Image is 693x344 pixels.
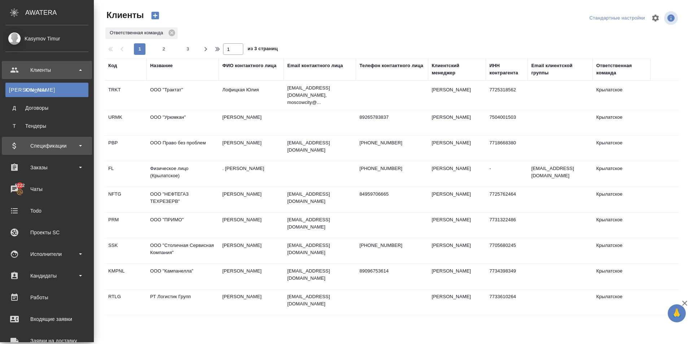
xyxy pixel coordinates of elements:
[593,315,650,340] td: Крылатское
[147,83,219,108] td: ООО "Трактат"
[219,213,284,238] td: [PERSON_NAME]
[593,136,650,161] td: Крылатское
[5,184,88,195] div: Чаты
[108,62,117,69] div: Код
[287,216,352,231] p: [EMAIL_ADDRESS][DOMAIN_NAME]
[150,62,173,69] div: Название
[2,202,92,220] a: Todo
[428,315,486,340] td: [PERSON_NAME]
[147,238,219,264] td: ООО "Столичная Сервисная Компания"
[593,110,650,135] td: Крылатское
[287,62,343,69] div: Email контактного лица
[2,223,92,241] a: Проекты SC
[486,136,528,161] td: 7718668380
[147,110,219,135] td: ООО "Урюмкан"
[428,213,486,238] td: [PERSON_NAME]
[219,315,284,340] td: [PERSON_NAME]
[287,84,352,106] p: [EMAIL_ADDRESS][DOMAIN_NAME], moscowcity@...
[593,264,650,289] td: Крылатское
[428,264,486,289] td: [PERSON_NAME]
[25,5,94,20] div: AWATERA
[105,83,147,108] td: TRKT
[359,139,424,147] p: [PHONE_NUMBER]
[182,43,194,55] button: 3
[428,161,486,187] td: [PERSON_NAME]
[5,162,88,173] div: Заказы
[588,13,647,24] div: split button
[5,65,88,75] div: Клиенты
[219,136,284,161] td: [PERSON_NAME]
[287,242,352,256] p: [EMAIL_ADDRESS][DOMAIN_NAME]
[10,182,29,189] span: 5222
[428,110,486,135] td: [PERSON_NAME]
[489,62,524,77] div: ИНН контрагента
[219,83,284,108] td: Лофицкая Юлия
[105,187,147,212] td: NFTG
[593,289,650,315] td: Крылатское
[105,9,144,21] span: Клиенты
[5,249,88,260] div: Исполнители
[158,43,170,55] button: 2
[147,136,219,161] td: ООО Право без проблем
[147,213,219,238] td: ООО "ПРИМО"
[105,315,147,340] td: IGKR
[147,161,219,187] td: Физическое лицо (Крылатское)
[5,227,88,238] div: Проекты SC
[5,140,88,151] div: Спецификации
[287,267,352,282] p: [EMAIL_ADDRESS][DOMAIN_NAME]
[671,306,683,321] span: 🙏
[219,110,284,135] td: [PERSON_NAME]
[2,288,92,306] a: Работы
[5,35,88,43] div: Kasymov Timur
[593,213,650,238] td: Крылатское
[5,270,88,281] div: Кандидаты
[5,314,88,325] div: Входящие заявки
[147,264,219,289] td: ООО "Кампанелла"
[105,238,147,264] td: SSK
[428,238,486,264] td: [PERSON_NAME]
[531,62,589,77] div: Email клиентской группы
[182,45,194,53] span: 3
[105,161,147,187] td: FL
[596,62,647,77] div: Ответственная команда
[486,315,528,340] td: 2411016184
[105,110,147,135] td: URMK
[219,238,284,264] td: [PERSON_NAME]
[5,83,88,97] a: [PERSON_NAME]Клиенты
[9,86,85,93] div: Клиенты
[219,264,284,289] td: [PERSON_NAME]
[110,29,166,36] p: Ответственная команда
[486,264,528,289] td: 7734398349
[432,62,482,77] div: Клиентский менеджер
[219,187,284,212] td: [PERSON_NAME]
[105,264,147,289] td: KMPNL
[5,119,88,133] a: ТТендеры
[105,27,178,39] div: Ответственная команда
[593,83,650,108] td: Крылатское
[359,242,424,249] p: [PHONE_NUMBER]
[9,122,85,130] div: Тендеры
[9,104,85,112] div: Договоры
[593,161,650,187] td: Крылатское
[287,139,352,154] p: [EMAIL_ADDRESS][DOMAIN_NAME]
[147,187,219,212] td: ООО "НЕФТЕГАЗ ТЕХРЕЗЕРВ"
[222,62,276,69] div: ФИО контактного лица
[486,83,528,108] td: 7725318562
[359,191,424,198] p: 84959706665
[147,289,219,315] td: РТ Логистик Групп
[5,101,88,115] a: ДДоговоры
[486,238,528,264] td: 7705680245
[428,289,486,315] td: [PERSON_NAME]
[105,136,147,161] td: PBP
[359,165,424,172] p: [PHONE_NUMBER]
[105,213,147,238] td: PRM
[2,180,92,198] a: 5222Чаты
[219,161,284,187] td: . [PERSON_NAME]
[158,45,170,53] span: 2
[5,205,88,216] div: Todo
[147,315,219,340] td: ООО "Инвестиционная группа "Кратос"
[428,136,486,161] td: [PERSON_NAME]
[486,110,528,135] td: 7504001503
[593,238,650,264] td: Крылатское
[647,9,664,27] span: Настроить таблицу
